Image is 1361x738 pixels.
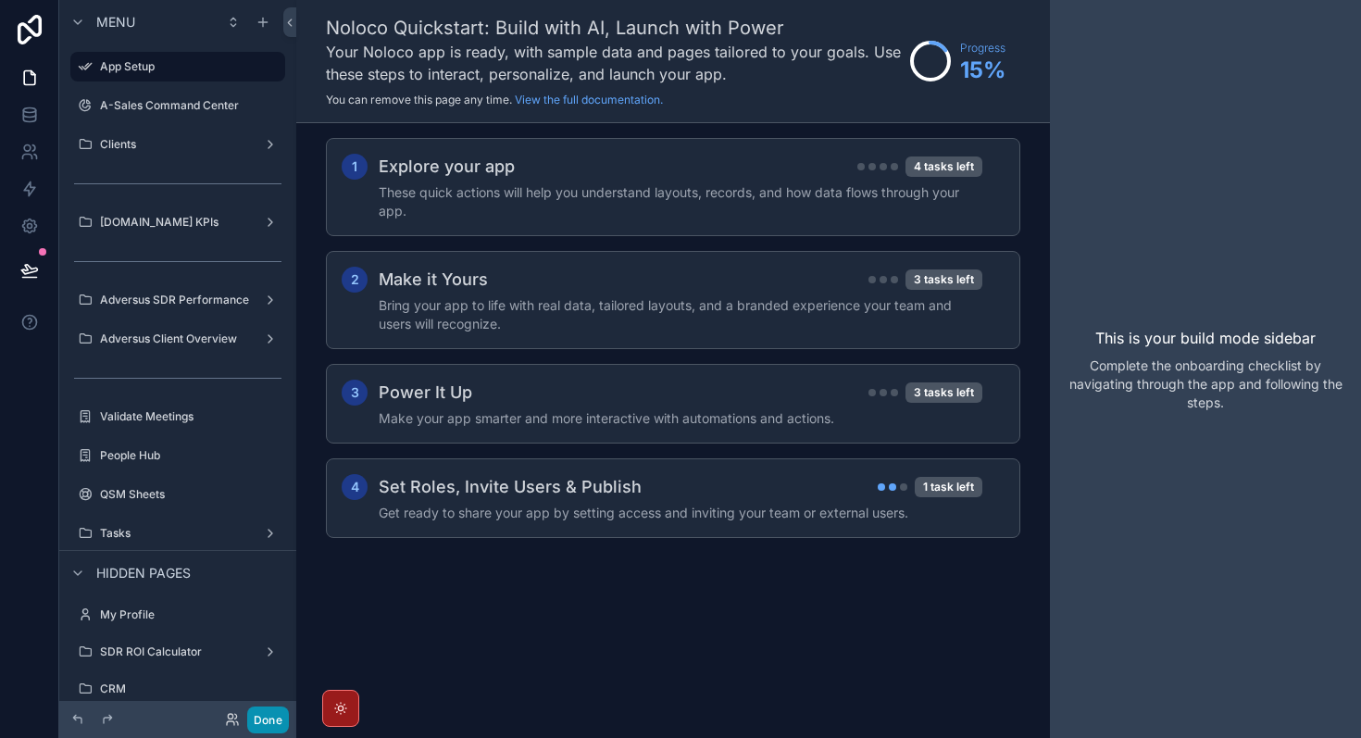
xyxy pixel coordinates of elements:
span: Menu [96,13,135,31]
a: CRM [70,674,285,704]
a: My Profile [70,600,285,630]
label: People Hub [100,448,281,463]
span: Hidden pages [96,564,191,582]
label: QSM Sheets [100,487,281,502]
a: Clients [70,130,285,159]
a: App Setup [70,52,285,81]
span: Progress [960,41,1005,56]
label: Adversus Client Overview [100,331,256,346]
label: App Setup [100,59,274,74]
span: You can remove this page any time. [326,93,512,106]
label: Adversus SDR Performance [100,293,256,307]
a: [DOMAIN_NAME] KPIs [70,207,285,237]
label: CRM [100,682,281,696]
span: 15 % [960,56,1005,85]
a: A-Sales Command Center [70,91,285,120]
a: QSM Sheets [70,480,285,509]
button: Done [247,707,289,733]
p: This is your build mode sidebar [1095,327,1316,349]
p: Complete the onboarding checklist by navigating through the app and following the steps. [1065,356,1346,412]
a: SDR ROI Calculator [70,637,285,667]
h3: Your Noloco app is ready, with sample data and pages tailored to your goals. Use these steps to i... [326,41,901,85]
a: Tasks [70,519,285,548]
label: A-Sales Command Center [100,98,281,113]
label: Tasks [100,526,256,541]
h1: Noloco Quickstart: Build with AI, Launch with Power [326,15,901,41]
label: My Profile [100,607,281,622]
a: Validate Meetings [70,402,285,432]
label: SDR ROI Calculator [100,644,256,659]
label: [DOMAIN_NAME] KPIs [100,215,256,230]
label: Clients [100,137,256,152]
a: People Hub [70,441,285,470]
a: Adversus Client Overview [70,324,285,354]
label: Validate Meetings [100,409,281,424]
a: View the full documentation. [515,93,663,106]
a: Adversus SDR Performance [70,285,285,315]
